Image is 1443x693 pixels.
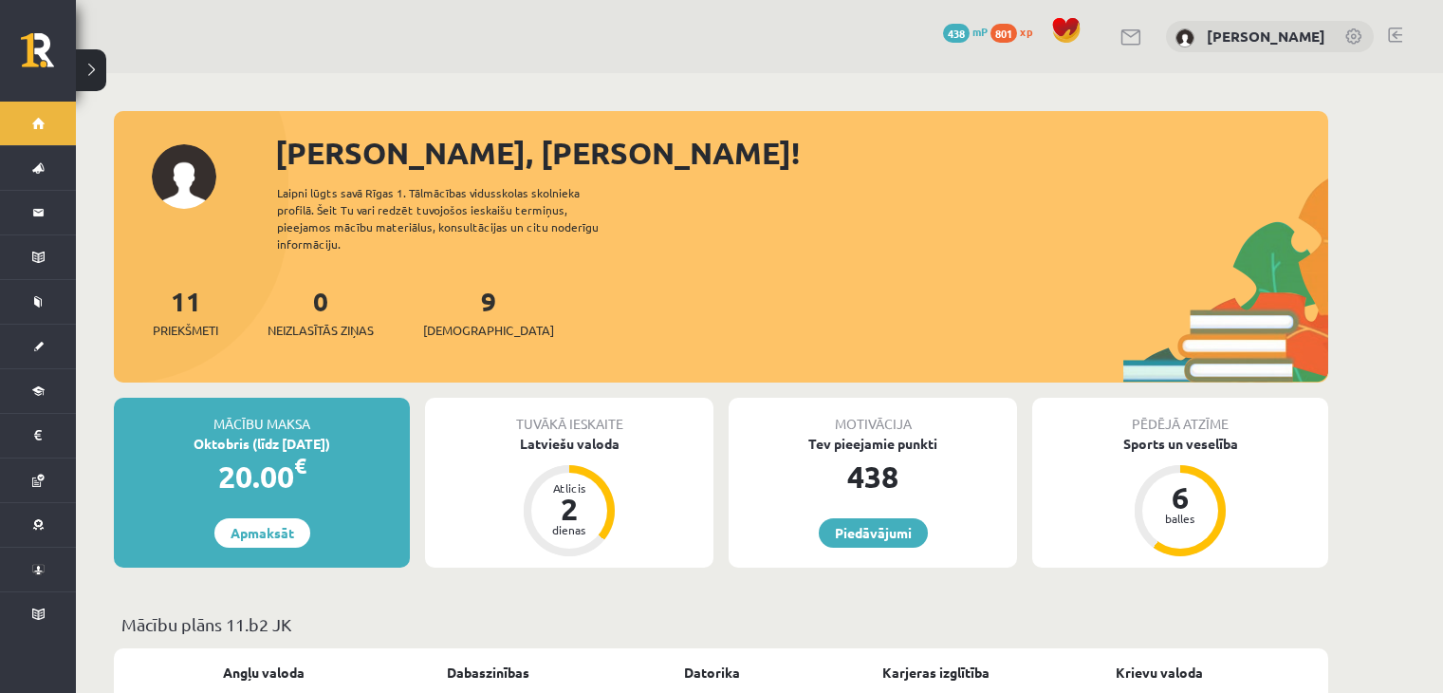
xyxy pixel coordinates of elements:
[943,24,970,43] span: 438
[425,434,713,454] div: Latviešu valoda
[882,663,990,683] a: Karjeras izglītība
[153,321,218,340] span: Priekšmeti
[114,398,410,434] div: Mācību maksa
[425,434,713,559] a: Latviešu valoda Atlicis 2 dienas
[819,518,928,548] a: Piedāvājumi
[972,24,988,39] span: mP
[729,434,1017,454] div: Tev pieejamie punkti
[1175,28,1194,47] img: Elizabete Melngalve
[541,524,598,535] div: dienas
[153,284,218,340] a: 11Priekšmeti
[1207,27,1325,46] a: [PERSON_NAME]
[275,130,1328,176] div: [PERSON_NAME], [PERSON_NAME]!
[1152,482,1209,513] div: 6
[268,284,374,340] a: 0Neizlasītās ziņas
[1032,398,1328,434] div: Pēdējā atzīme
[541,482,598,494] div: Atlicis
[1032,434,1328,559] a: Sports un veselība 6 balles
[729,454,1017,499] div: 438
[294,452,306,479] span: €
[943,24,988,39] a: 438 mP
[1020,24,1032,39] span: xp
[21,33,76,81] a: Rīgas 1. Tālmācības vidusskola
[114,454,410,499] div: 20.00
[425,398,713,434] div: Tuvākā ieskaite
[268,321,374,340] span: Neizlasītās ziņas
[114,434,410,454] div: Oktobris (līdz [DATE])
[1032,434,1328,454] div: Sports un veselība
[990,24,1017,43] span: 801
[1152,513,1209,524] div: balles
[1116,663,1203,683] a: Krievu valoda
[541,494,598,524] div: 2
[121,611,1321,637] p: Mācību plāns 11.b2 JK
[223,663,305,683] a: Angļu valoda
[447,663,529,683] a: Dabaszinības
[990,24,1042,39] a: 801 xp
[214,518,310,548] a: Apmaksāt
[277,184,632,253] div: Laipni lūgts savā Rīgas 1. Tālmācības vidusskolas skolnieka profilā. Šeit Tu vari redzēt tuvojošo...
[684,663,740,683] a: Datorika
[423,321,554,340] span: [DEMOGRAPHIC_DATA]
[729,398,1017,434] div: Motivācija
[423,284,554,340] a: 9[DEMOGRAPHIC_DATA]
